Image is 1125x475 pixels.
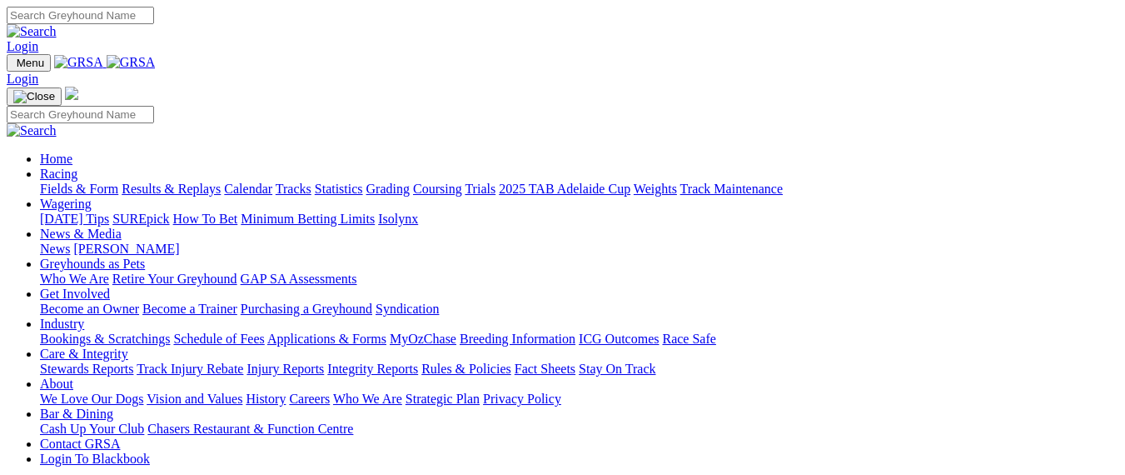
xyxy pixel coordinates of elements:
[147,392,242,406] a: Vision and Values
[579,332,659,346] a: ICG Outcomes
[40,182,118,196] a: Fields & Form
[7,123,57,138] img: Search
[40,437,120,451] a: Contact GRSA
[13,90,55,103] img: Close
[267,332,386,346] a: Applications & Forms
[173,332,264,346] a: Schedule of Fees
[40,167,77,181] a: Racing
[147,422,353,436] a: Chasers Restaurant & Function Centre
[366,182,410,196] a: Grading
[65,87,78,100] img: logo-grsa-white.png
[680,182,783,196] a: Track Maintenance
[40,242,70,256] a: News
[40,212,109,226] a: [DATE] Tips
[406,392,480,406] a: Strategic Plan
[40,392,1118,407] div: About
[634,182,677,196] a: Weights
[515,362,575,376] a: Fact Sheets
[40,332,1118,347] div: Industry
[112,212,169,226] a: SUREpick
[7,39,38,53] a: Login
[483,392,561,406] a: Privacy Policy
[40,302,139,316] a: Become an Owner
[7,72,38,86] a: Login
[40,272,109,286] a: Who We Are
[40,272,1118,287] div: Greyhounds as Pets
[40,452,150,466] a: Login To Blackbook
[7,106,154,123] input: Search
[40,242,1118,257] div: News & Media
[40,332,170,346] a: Bookings & Scratchings
[40,152,72,166] a: Home
[40,227,122,241] a: News & Media
[40,287,110,301] a: Get Involved
[246,392,286,406] a: History
[40,407,113,421] a: Bar & Dining
[54,55,103,70] img: GRSA
[142,302,237,316] a: Become a Trainer
[460,332,575,346] a: Breeding Information
[579,362,655,376] a: Stay On Track
[40,317,84,331] a: Industry
[137,362,243,376] a: Track Injury Rebate
[40,302,1118,317] div: Get Involved
[122,182,221,196] a: Results & Replays
[276,182,311,196] a: Tracks
[40,362,133,376] a: Stewards Reports
[246,362,324,376] a: Injury Reports
[40,182,1118,197] div: Racing
[241,302,372,316] a: Purchasing a Greyhound
[421,362,511,376] a: Rules & Policies
[499,182,630,196] a: 2025 TAB Adelaide Cup
[333,392,402,406] a: Who We Are
[241,212,375,226] a: Minimum Betting Limits
[224,182,272,196] a: Calendar
[40,392,143,406] a: We Love Our Dogs
[107,55,156,70] img: GRSA
[7,24,57,39] img: Search
[40,347,128,361] a: Care & Integrity
[173,212,238,226] a: How To Bet
[465,182,495,196] a: Trials
[413,182,462,196] a: Coursing
[7,87,62,106] button: Toggle navigation
[7,7,154,24] input: Search
[40,422,144,436] a: Cash Up Your Club
[378,212,418,226] a: Isolynx
[40,362,1118,377] div: Care & Integrity
[40,212,1118,227] div: Wagering
[112,272,237,286] a: Retire Your Greyhound
[376,302,439,316] a: Syndication
[40,422,1118,437] div: Bar & Dining
[40,197,92,211] a: Wagering
[327,362,418,376] a: Integrity Reports
[315,182,363,196] a: Statistics
[17,57,44,69] span: Menu
[40,377,73,391] a: About
[289,392,330,406] a: Careers
[73,242,179,256] a: [PERSON_NAME]
[390,332,456,346] a: MyOzChase
[662,332,715,346] a: Race Safe
[7,54,51,72] button: Toggle navigation
[40,257,145,271] a: Greyhounds as Pets
[241,272,357,286] a: GAP SA Assessments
